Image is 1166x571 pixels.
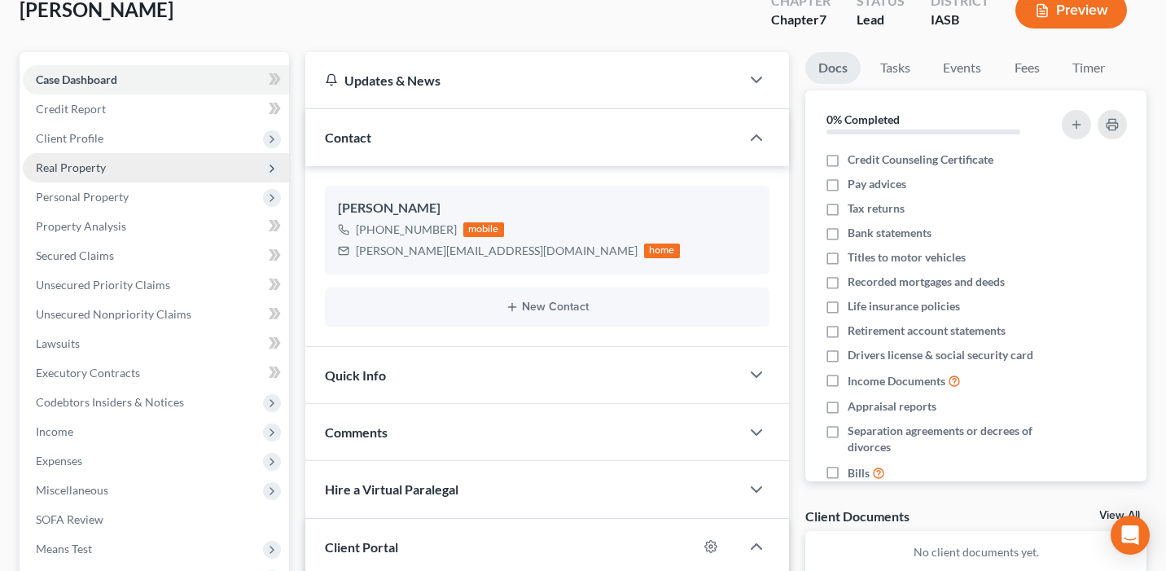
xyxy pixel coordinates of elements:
a: SOFA Review [23,505,289,534]
span: Real Property [36,160,106,174]
span: Income [36,424,73,438]
a: Tasks [867,52,923,84]
span: Property Analysis [36,219,126,233]
div: Updates & News [325,72,721,89]
a: Property Analysis [23,212,289,241]
div: home [644,244,680,258]
span: Comments [325,424,388,440]
span: Personal Property [36,190,129,204]
a: Credit Report [23,94,289,124]
span: Titles to motor vehicles [848,249,966,266]
span: Codebtors Insiders & Notices [36,395,184,409]
span: Appraisal reports [848,398,936,415]
span: 7 [819,11,826,27]
span: Means Test [36,542,92,556]
a: Timer [1059,52,1118,84]
span: Client Portal [325,539,398,555]
span: Miscellaneous [36,483,108,497]
span: Secured Claims [36,248,114,262]
div: Lead [857,11,905,29]
a: Lawsuits [23,329,289,358]
a: Case Dashboard [23,65,289,94]
div: mobile [463,222,504,237]
span: Quick Info [325,367,386,383]
div: [PERSON_NAME][EMAIL_ADDRESS][DOMAIN_NAME] [356,243,638,259]
span: Income Documents [848,373,945,389]
div: [PHONE_NUMBER] [356,222,457,238]
a: Unsecured Nonpriority Claims [23,300,289,329]
strong: 0% Completed [826,112,900,126]
span: Retirement account statements [848,323,1006,339]
span: Hire a Virtual Paralegal [325,481,458,497]
div: [PERSON_NAME] [338,199,756,218]
span: SOFA Review [36,512,103,526]
span: Tax returns [848,200,905,217]
span: Credit Counseling Certificate [848,152,993,168]
span: Credit Report [36,102,106,116]
span: Case Dashboard [36,72,117,86]
span: Recorded mortgages and deeds [848,274,1005,290]
span: Pay advices [848,176,906,192]
div: Client Documents [805,507,910,525]
a: View All [1099,510,1140,521]
a: Docs [805,52,861,84]
span: Bank statements [848,225,931,241]
div: Open Intercom Messenger [1111,516,1150,555]
span: Unsecured Nonpriority Claims [36,307,191,321]
span: Expenses [36,454,82,468]
span: Client Profile [36,131,103,145]
p: No client documents yet. [818,544,1133,560]
a: Executory Contracts [23,358,289,388]
span: Bills [848,465,870,481]
span: Separation agreements or decrees of divorces [848,423,1047,455]
div: Chapter [771,11,831,29]
div: IASB [931,11,989,29]
a: Secured Claims [23,241,289,270]
span: Lawsuits [36,336,80,350]
span: Unsecured Priority Claims [36,278,170,292]
span: Executory Contracts [36,366,140,380]
span: Life insurance policies [848,298,960,314]
a: Unsecured Priority Claims [23,270,289,300]
span: Drivers license & social security card [848,347,1033,363]
a: Fees [1001,52,1053,84]
span: Contact [325,130,371,145]
button: New Contact [338,301,756,314]
a: Events [930,52,994,84]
